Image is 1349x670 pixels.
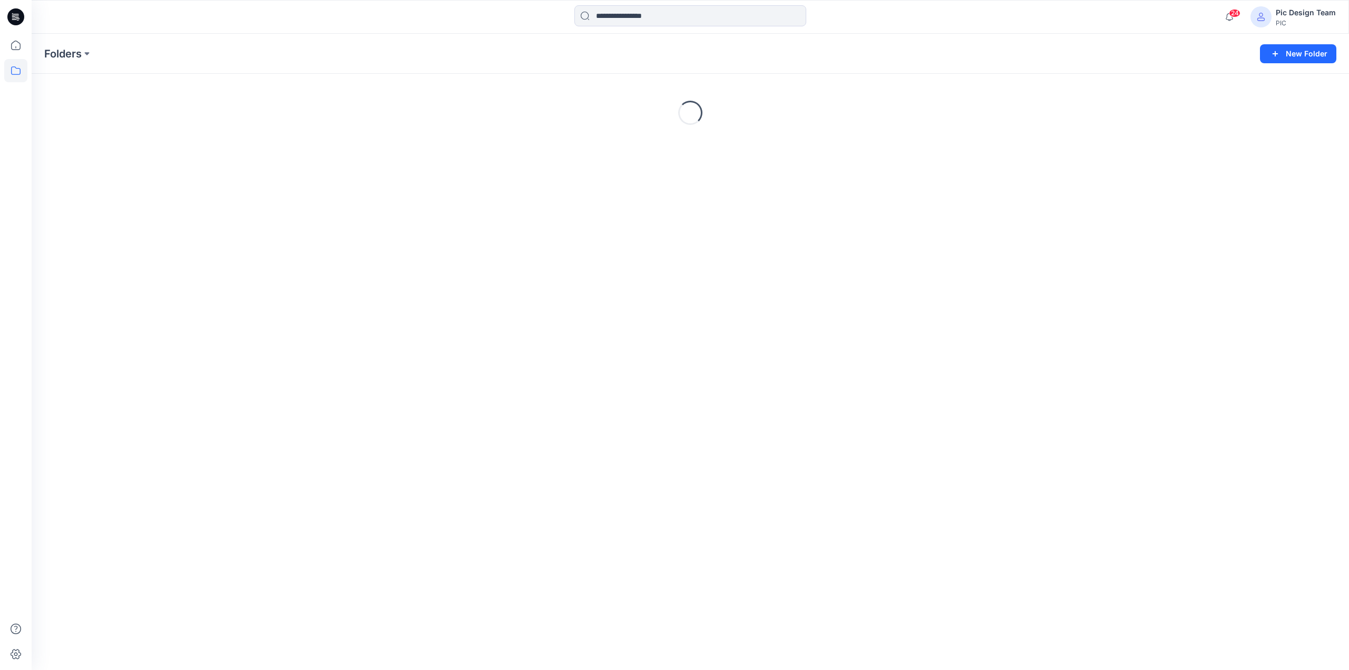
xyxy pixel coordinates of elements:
button: New Folder [1260,44,1336,63]
svg: avatar [1257,13,1265,21]
div: Pic Design Team [1276,6,1336,19]
a: Folders [44,46,82,61]
span: 24 [1229,9,1240,17]
div: PIC [1276,19,1336,27]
